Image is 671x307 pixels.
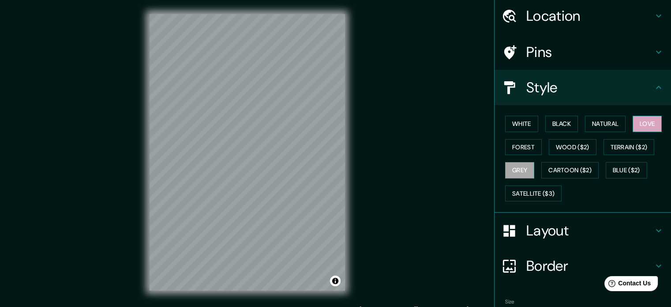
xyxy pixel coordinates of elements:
[526,79,653,96] h4: Style
[495,34,671,70] div: Pins
[495,213,671,248] div: Layout
[495,70,671,105] div: Style
[585,116,626,132] button: Natural
[541,162,599,178] button: Cartoon ($2)
[505,298,514,306] label: Size
[604,139,655,155] button: Terrain ($2)
[549,139,596,155] button: Wood ($2)
[606,162,647,178] button: Blue ($2)
[526,222,653,239] h4: Layout
[526,257,653,275] h4: Border
[330,276,341,286] button: Toggle attribution
[545,116,578,132] button: Black
[633,116,662,132] button: Love
[526,7,653,25] h4: Location
[592,273,661,297] iframe: Help widget launcher
[505,162,534,178] button: Grey
[526,43,653,61] h4: Pins
[505,186,562,202] button: Satellite ($3)
[495,248,671,284] div: Border
[150,14,345,291] canvas: Map
[505,116,538,132] button: White
[505,139,542,155] button: Forest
